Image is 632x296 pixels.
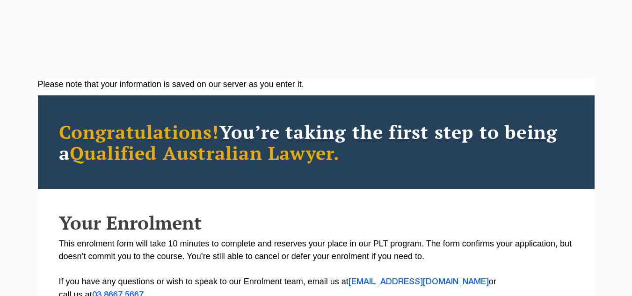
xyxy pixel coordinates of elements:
[59,121,574,163] h2: You’re taking the first step to being a
[349,278,489,286] a: [EMAIL_ADDRESS][DOMAIN_NAME]
[70,140,340,165] span: Qualified Australian Lawyer.
[59,212,574,233] h2: Your Enrolment
[59,119,219,144] span: Congratulations!
[38,78,595,91] div: Please note that your information is saved on our server as you enter it.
